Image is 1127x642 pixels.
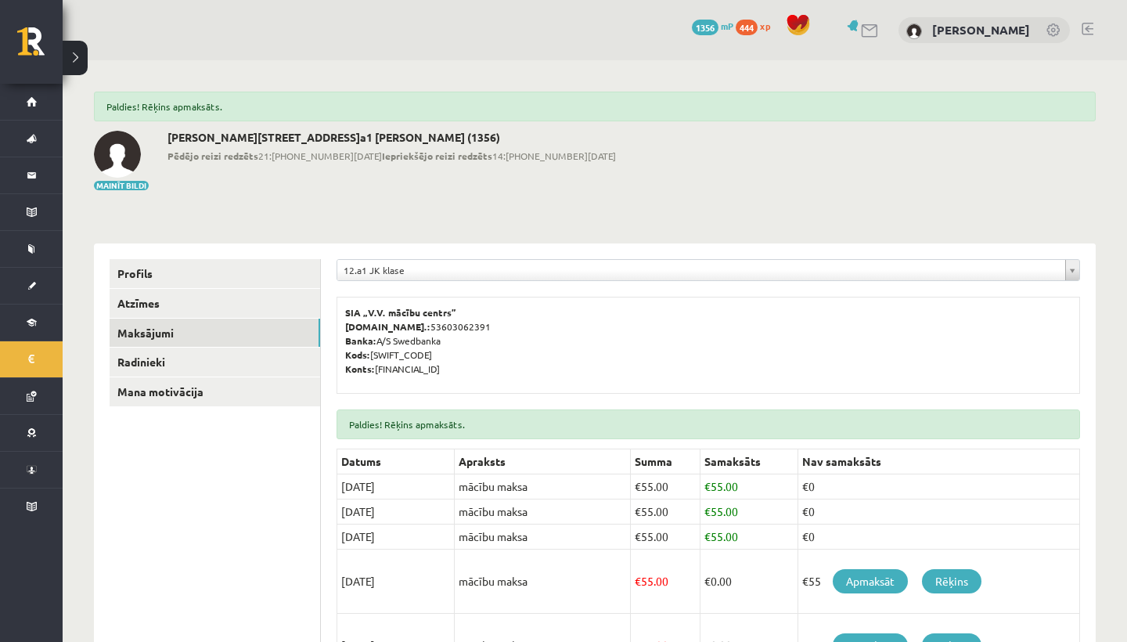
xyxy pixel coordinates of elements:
td: €55 [798,550,1079,614]
a: Profils [110,259,320,288]
b: Pēdējo reizi redzēts [167,150,258,162]
b: Konts: [345,362,375,375]
a: Maksājumi [110,319,320,348]
td: [DATE] [337,525,455,550]
h2: [PERSON_NAME][STREET_ADDRESS]a1 [PERSON_NAME] (1356) [167,131,616,144]
b: SIA „V.V. mācību centrs” [345,306,457,319]
p: 53603062391 A/S Swedbanka [SWIFT_CODE] [FINANCIAL_ID] [345,305,1071,376]
b: Kods: [345,348,370,361]
span: € [635,574,641,588]
span: € [704,479,711,493]
td: mācību maksa [455,550,631,614]
img: Rēzija Gerenovska [94,131,141,178]
a: Radinieki [110,348,320,377]
div: Paldies! Rēķins apmaksāts. [337,409,1080,439]
td: 55.00 [631,525,700,550]
span: € [635,479,641,493]
b: Banka: [345,334,376,347]
span: 444 [736,20,758,35]
button: Mainīt bildi [94,181,149,190]
td: 55.00 [700,474,798,500]
span: 12.a1 JK klase [344,260,1059,280]
span: 1356 [692,20,718,35]
td: 55.00 [700,525,798,550]
td: 0.00 [700,550,798,614]
td: [DATE] [337,550,455,614]
a: Atzīmes [110,289,320,318]
th: Apraksts [455,449,631,474]
span: € [704,574,711,588]
td: 55.00 [700,500,798,525]
a: [PERSON_NAME] [932,22,1030,38]
span: € [704,529,711,543]
a: Apmaksāt [833,569,908,593]
a: Rīgas 1. Tālmācības vidusskola [17,27,63,67]
span: 21:[PHONE_NUMBER][DATE] 14:[PHONE_NUMBER][DATE] [167,149,616,163]
img: Rēzija Gerenovska [906,23,922,39]
a: 1356 mP [692,20,733,32]
span: mP [721,20,733,32]
th: Datums [337,449,455,474]
b: [DOMAIN_NAME].: [345,320,430,333]
a: 12.a1 JK klase [337,260,1079,280]
div: Paldies! Rēķins apmaksāts. [94,92,1096,121]
a: Rēķins [922,569,981,593]
span: € [635,504,641,518]
td: 55.00 [631,474,700,500]
span: € [635,529,641,543]
th: Samaksāts [700,449,798,474]
th: Nav samaksāts [798,449,1079,474]
td: mācību maksa [455,474,631,500]
td: [DATE] [337,474,455,500]
td: €0 [798,474,1079,500]
td: 55.00 [631,500,700,525]
a: Mana motivācija [110,377,320,406]
td: mācību maksa [455,500,631,525]
td: mācību maksa [455,525,631,550]
a: 444 xp [736,20,778,32]
th: Summa [631,449,700,474]
span: xp [760,20,770,32]
td: 55.00 [631,550,700,614]
td: €0 [798,500,1079,525]
td: €0 [798,525,1079,550]
td: [DATE] [337,500,455,525]
span: € [704,504,711,518]
b: Iepriekšējo reizi redzēts [382,150,492,162]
